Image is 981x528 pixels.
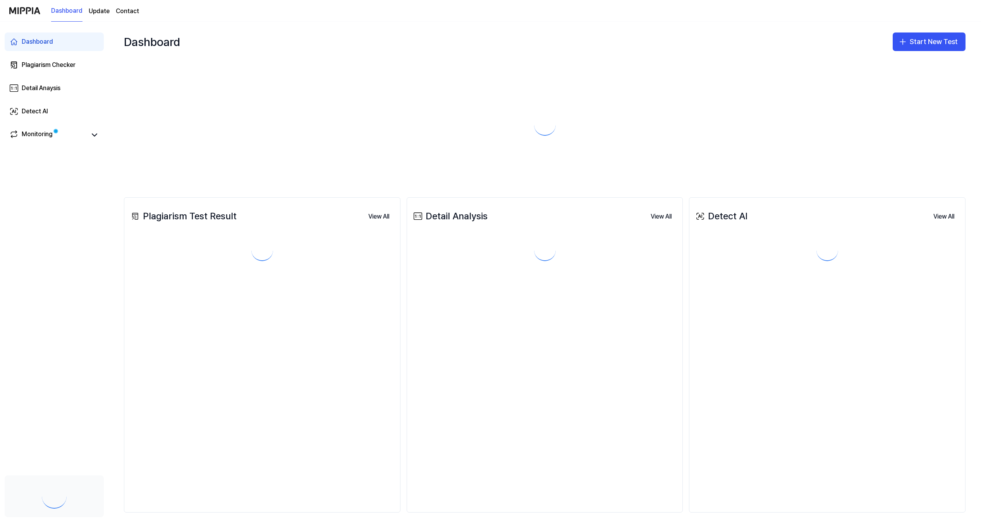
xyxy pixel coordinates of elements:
button: Start New Test [893,32,966,51]
div: Dashboard [124,29,180,54]
a: View All [362,208,395,224]
a: Detail Anaysis [5,79,104,97]
a: Plagiarism Checker [5,56,104,74]
a: View All [927,208,960,224]
a: Dashboard [51,0,82,22]
div: Detail Analysis [412,209,488,224]
a: Update [89,7,110,16]
div: Detail Anaysis [22,84,60,93]
div: Plagiarism Test Result [129,209,237,224]
div: Detect AI [694,209,747,224]
a: Monitoring [9,130,87,140]
div: Dashboard [22,37,53,46]
button: View All [644,209,678,224]
button: View All [927,209,960,224]
div: Detect AI [22,107,48,116]
button: View All [362,209,395,224]
div: Monitoring [22,130,53,140]
a: Contact [116,7,139,16]
div: Plagiarism Checker [22,60,76,70]
a: Dashboard [5,32,104,51]
a: View All [644,208,678,224]
a: Detect AI [5,102,104,121]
